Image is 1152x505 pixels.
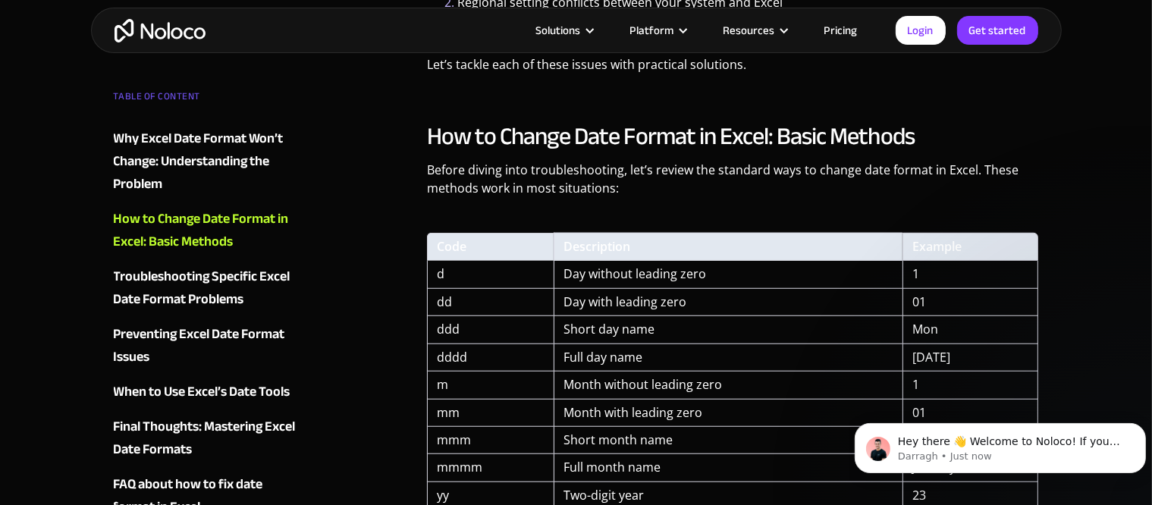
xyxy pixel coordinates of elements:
h2: How to Change Date Format in Excel: Basic Methods [427,121,1039,152]
a: Troubleshooting Specific Excel Date Format Problems [114,265,297,311]
div: Solutions [517,20,611,40]
th: Code [427,233,554,261]
div: Platform [630,20,674,40]
td: mmm [427,427,554,454]
td: 01 [902,289,1038,316]
td: Month with leading zero [554,400,902,427]
td: ddd [427,316,554,343]
td: Short month name [554,427,902,454]
a: Get started [957,16,1038,45]
td: Day with leading zero [554,289,902,316]
td: 1 [902,261,1038,288]
td: mm [427,400,554,427]
a: Final Thoughts: Mastering Excel Date Formats [114,416,297,461]
td: [DATE] [902,344,1038,372]
th: Description [554,233,902,261]
td: Full day name [554,344,902,372]
a: home [115,19,206,42]
div: Solutions [536,20,581,40]
td: m [427,372,554,399]
iframe: Intercom notifications message [849,391,1152,497]
div: Resources [705,20,805,40]
a: Login [896,16,946,45]
p: Before diving into troubleshooting, let’s review the standard ways to change date format in Excel... [427,161,1039,209]
td: Short day name [554,316,902,343]
div: Resources [724,20,775,40]
a: When to Use Excel’s Date Tools [114,381,297,403]
td: Full month name [554,454,902,481]
td: Mon [902,316,1038,343]
th: Example [902,233,1038,261]
td: d [427,261,554,288]
a: How to Change Date Format in Excel: Basic Methods [114,208,297,253]
a: Why Excel Date Format Won’t Change: Understanding the Problem [114,127,297,196]
div: When to Use Excel’s Date Tools [114,381,290,403]
p: Let’s tackle each of these issues with practical solutions. [427,55,1039,85]
td: 1 [902,372,1038,399]
td: mmmm [427,454,554,481]
a: Pricing [805,20,877,40]
td: Month without leading zero [554,372,902,399]
td: dd [427,289,554,316]
td: Day without leading zero [554,261,902,288]
div: Platform [611,20,705,40]
div: TABLE OF CONTENT [114,85,297,115]
a: Preventing Excel Date Format Issues [114,323,297,369]
td: dddd [427,344,554,372]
